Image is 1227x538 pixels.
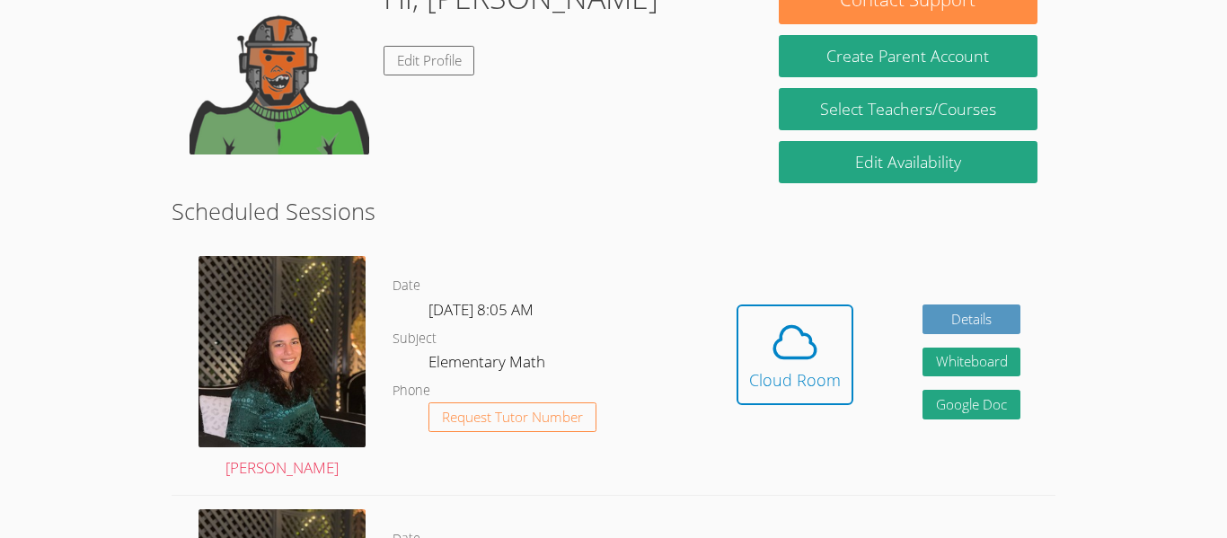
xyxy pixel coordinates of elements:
[428,402,596,432] button: Request Tutor Number
[393,328,437,350] dt: Subject
[172,194,1055,228] h2: Scheduled Sessions
[199,256,366,447] img: avatar.png
[428,349,549,380] dd: Elementary Math
[779,35,1037,77] button: Create Parent Account
[393,380,430,402] dt: Phone
[442,410,583,424] span: Request Tutor Number
[428,299,534,320] span: [DATE] 8:05 AM
[779,88,1037,130] a: Select Teachers/Courses
[737,304,853,405] button: Cloud Room
[199,256,366,481] a: [PERSON_NAME]
[922,348,1021,377] button: Whiteboard
[393,275,420,297] dt: Date
[384,46,475,75] a: Edit Profile
[779,141,1037,183] a: Edit Availability
[922,390,1021,419] a: Google Doc
[749,367,841,392] div: Cloud Room
[922,304,1021,334] a: Details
